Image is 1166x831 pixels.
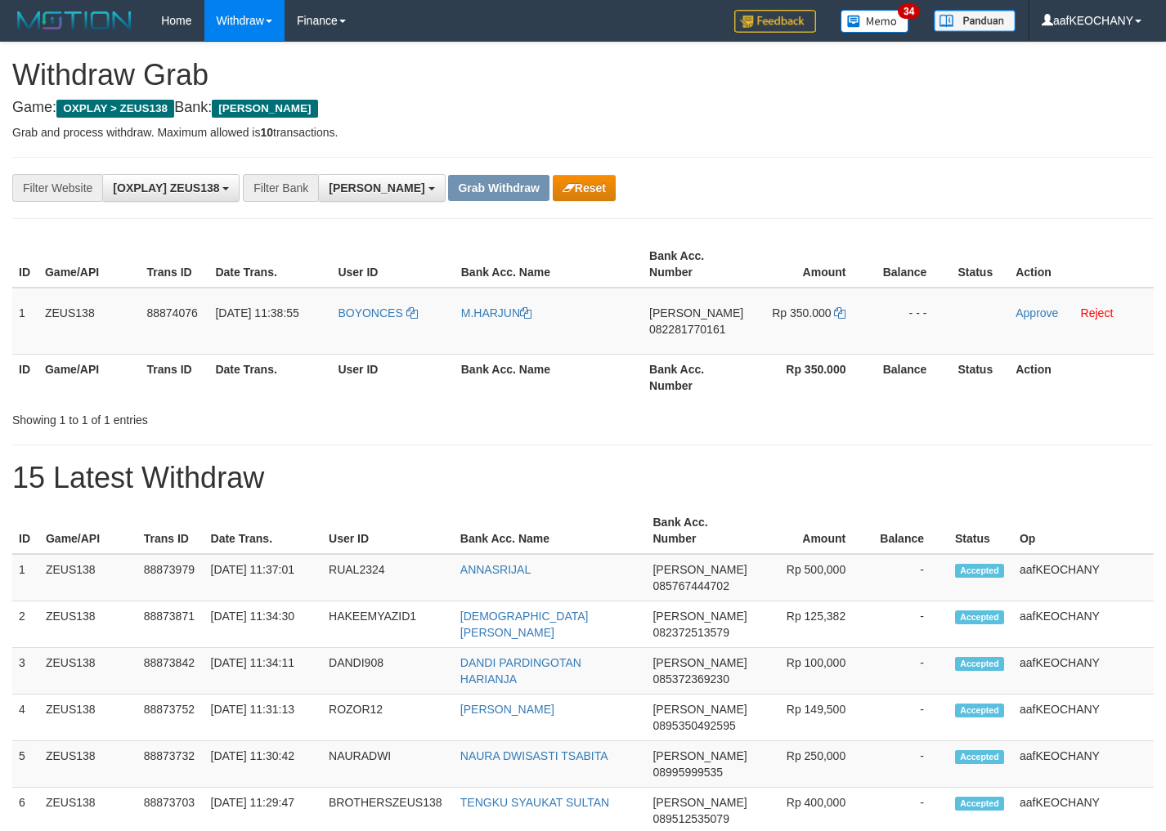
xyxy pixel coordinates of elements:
span: Accepted [955,797,1004,811]
th: Balance [870,241,951,288]
img: MOTION_logo.png [12,8,137,33]
td: DANDI908 [322,648,454,695]
span: Copy 085372369230 to clipboard [653,672,729,686]
td: 2 [12,601,39,648]
td: 88873979 [137,554,204,601]
td: [DATE] 11:31:13 [204,695,322,741]
th: Amount [754,507,871,554]
td: - [870,648,948,695]
span: Copy 0895350492595 to clipboard [653,719,735,732]
th: Bank Acc. Name [454,507,647,554]
th: Balance [870,354,951,400]
span: Copy 082372513579 to clipboard [653,626,729,639]
th: Status [951,241,1009,288]
strong: 10 [260,126,273,139]
span: [PERSON_NAME] [653,563,747,576]
span: 88874076 [146,306,197,319]
span: [PERSON_NAME] [653,703,747,716]
h1: Withdraw Grab [12,59,1154,92]
td: aafKEOCHANY [1013,601,1154,648]
td: 88873752 [137,695,204,741]
td: ZEUS138 [39,554,137,601]
div: Filter Bank [243,174,318,202]
td: [DATE] 11:34:11 [204,648,322,695]
td: 1 [12,288,38,355]
span: Accepted [955,704,1004,717]
th: Game/API [38,354,140,400]
a: ANNASRIJAL [460,563,531,576]
td: 1 [12,554,39,601]
th: Balance [870,507,948,554]
th: Bank Acc. Name [455,354,643,400]
th: User ID [331,241,454,288]
td: ZEUS138 [39,601,137,648]
td: ROZOR12 [322,695,454,741]
a: [DEMOGRAPHIC_DATA][PERSON_NAME] [460,610,589,639]
td: Rp 149,500 [754,695,871,741]
a: M.HARJUN [461,306,531,319]
span: OXPLAY > ZEUS138 [56,100,174,118]
span: Rp 350.000 [772,306,831,319]
td: 4 [12,695,39,741]
th: Rp 350.000 [750,354,870,400]
a: TENGKU SYAUKAT SULTAN [460,796,609,809]
a: Approve [1016,306,1058,319]
button: Grab Withdraw [448,175,549,201]
div: Filter Website [12,174,102,202]
span: 34 [898,4,920,19]
button: [OXPLAY] ZEUS138 [102,174,240,202]
img: panduan.png [934,10,1016,32]
th: Trans ID [137,507,204,554]
img: Button%20Memo.svg [841,10,909,33]
th: Game/API [39,507,137,554]
h1: 15 Latest Withdraw [12,462,1154,494]
a: DANDI PARDINGOTAN HARIANJA [460,656,581,686]
th: ID [12,507,39,554]
span: [DATE] 11:38:55 [215,306,298,319]
th: Status [948,507,1013,554]
td: ZEUS138 [39,648,137,695]
a: [PERSON_NAME] [460,703,554,716]
span: [PERSON_NAME] [212,100,317,118]
td: [DATE] 11:34:30 [204,601,322,648]
td: 88873732 [137,741,204,788]
td: Rp 250,000 [754,741,871,788]
th: Amount [750,241,870,288]
span: Accepted [955,657,1004,671]
td: - [870,695,948,741]
span: Copy 089512535079 to clipboard [653,812,729,825]
span: [PERSON_NAME] [329,181,424,194]
td: 5 [12,741,39,788]
span: Copy 082281770161 to clipboard [649,323,725,336]
th: Game/API [38,241,140,288]
th: User ID [331,354,454,400]
td: - [870,601,948,648]
td: 88873842 [137,648,204,695]
td: ZEUS138 [39,695,137,741]
span: Copy 085767444702 to clipboard [653,579,729,592]
td: - [870,741,948,788]
td: Rp 125,382 [754,601,871,648]
td: ZEUS138 [38,288,140,355]
td: aafKEOCHANY [1013,648,1154,695]
span: BOYONCES [338,306,402,319]
th: Bank Acc. Number [643,354,750,400]
span: Accepted [955,750,1004,764]
span: [PERSON_NAME] [653,796,747,809]
p: Grab and process withdraw. Maximum allowed is transactions. [12,124,1154,141]
button: Reset [553,175,616,201]
th: Bank Acc. Name [455,241,643,288]
span: Accepted [955,564,1004,578]
td: [DATE] 11:30:42 [204,741,322,788]
td: HAKEEMYAZID1 [322,601,454,648]
span: [OXPLAY] ZEUS138 [113,181,219,194]
button: [PERSON_NAME] [318,174,445,202]
th: Date Trans. [209,354,331,400]
span: Accepted [955,610,1004,624]
a: Copy 350000 to clipboard [834,306,845,319]
span: Copy 08995999535 to clipboard [653,766,723,779]
td: Rp 100,000 [754,648,871,695]
span: [PERSON_NAME] [649,306,743,319]
td: ZEUS138 [39,741,137,788]
th: Action [1009,354,1154,400]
